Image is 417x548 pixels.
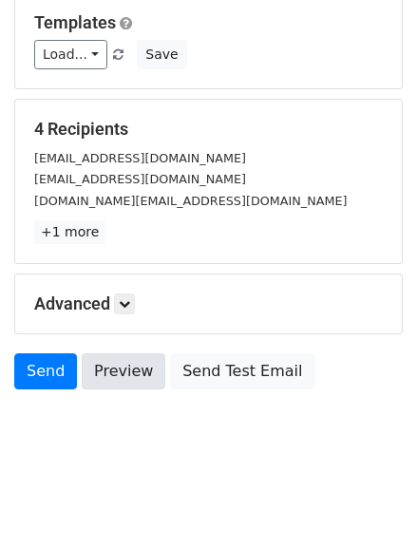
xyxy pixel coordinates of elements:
[34,151,246,165] small: [EMAIL_ADDRESS][DOMAIN_NAME]
[34,293,383,314] h5: Advanced
[14,353,77,389] a: Send
[170,353,314,389] a: Send Test Email
[137,40,186,69] button: Save
[34,12,116,32] a: Templates
[34,172,246,186] small: [EMAIL_ADDRESS][DOMAIN_NAME]
[82,353,165,389] a: Preview
[34,220,105,244] a: +1 more
[34,119,383,140] h5: 4 Recipients
[34,194,347,208] small: [DOMAIN_NAME][EMAIL_ADDRESS][DOMAIN_NAME]
[34,40,107,69] a: Load...
[322,457,417,548] iframe: Chat Widget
